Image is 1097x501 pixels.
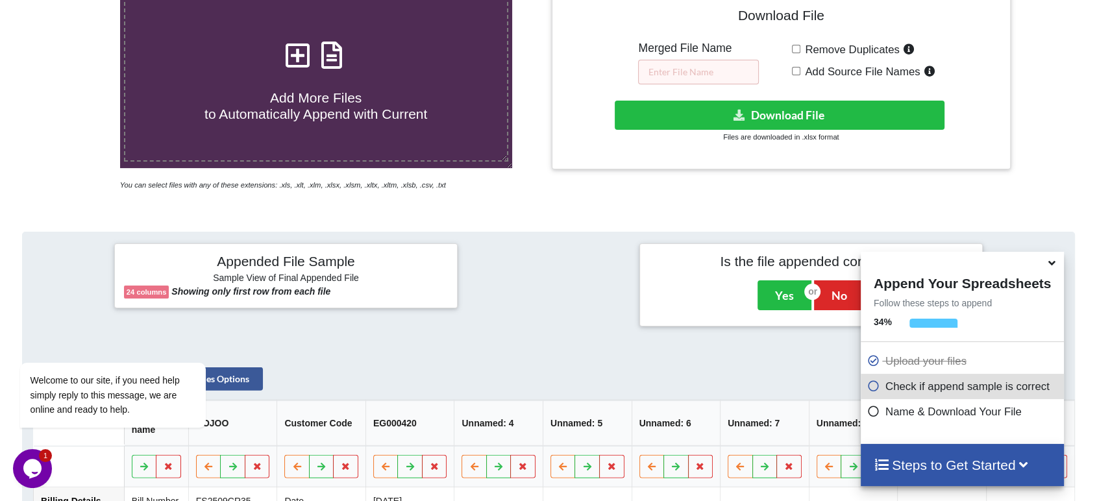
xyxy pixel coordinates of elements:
input: Enter File Name [638,60,759,84]
i: You can select files with any of these extensions: .xls, .xlt, .xlm, .xlsx, .xlsm, .xltx, .xltm, ... [120,181,446,189]
span: Add Source File Names [800,66,920,78]
th: Unnamed: 4 [454,400,543,445]
th: Unnamed: 8 [809,400,898,445]
th: Unnamed: 6 [632,400,721,445]
th: Unnamed: 5 [543,400,632,445]
p: Check if append sample is correct [867,378,1061,395]
p: Follow these steps to append [861,297,1064,310]
button: Download File [615,101,944,130]
p: Upload your files [867,353,1061,369]
p: Name & Download Your File [867,404,1061,420]
th: Customer Code [277,400,365,445]
h6: Sample View of Final Appended File [124,273,448,286]
iframe: chat widget [13,245,247,443]
button: Yes [758,280,811,310]
b: 34 % [874,317,892,327]
h4: Append Your Spreadsheets [861,272,1064,291]
th: Unnamed: 7 [720,400,809,445]
th: EG000420 [365,400,454,445]
h4: Appended File Sample [124,253,448,271]
iframe: chat widget [13,449,55,488]
small: Files are downloaded in .xlsx format [723,133,839,141]
span: Add More Files to Automatically Append with Current [204,90,427,121]
span: Remove Duplicates [800,43,900,56]
h4: Is the file appended correctly? [649,253,973,269]
h4: Steps to Get Started [874,457,1051,473]
b: Showing only first row from each file [171,286,330,297]
h5: Merged File Name [638,42,759,55]
button: No [814,280,865,310]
